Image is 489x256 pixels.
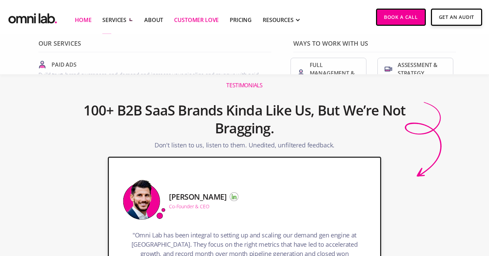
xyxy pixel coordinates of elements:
[7,9,58,25] img: Omni Lab: B2B SaaS Demand Generation Agency
[81,98,408,141] h2: 100+ B2B SaaS Brands Kinda Like Us, But We’re Not Bragging.
[230,16,252,24] a: Pricing
[293,40,456,52] p: Ways To Work With Us
[174,16,219,24] a: Customer Love
[38,71,266,87] p: Build trust, brand awareness, and demand and increase your pipeline and revenue with paid ads.
[7,9,58,25] a: home
[310,61,359,86] p: Full Management & Optimization
[52,60,77,69] p: Paid Ads
[102,16,126,24] div: SERVICES
[36,58,269,90] a: Paid AdsBuild trust, brand awareness, and demand and increase your pipeline and revenue with paid...
[75,16,91,24] a: Home
[226,82,262,89] h1: Testimonials
[365,176,489,256] iframe: Chat Widget
[169,204,209,209] div: Co-Founder & CEO
[38,40,271,52] p: Our Services
[431,9,482,26] a: Get An Audit
[155,141,334,153] p: Don't listen to us, listen to them. Unedited, unfiltered feedback.
[169,192,226,201] h5: [PERSON_NAME]
[144,16,163,24] a: About
[291,58,366,148] a: Full Management & Optimization
[263,16,294,24] div: RESOURCES
[398,61,446,77] p: Assessment & Strategy
[377,58,453,148] a: Assessment & Strategy
[376,9,426,26] a: Book a Call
